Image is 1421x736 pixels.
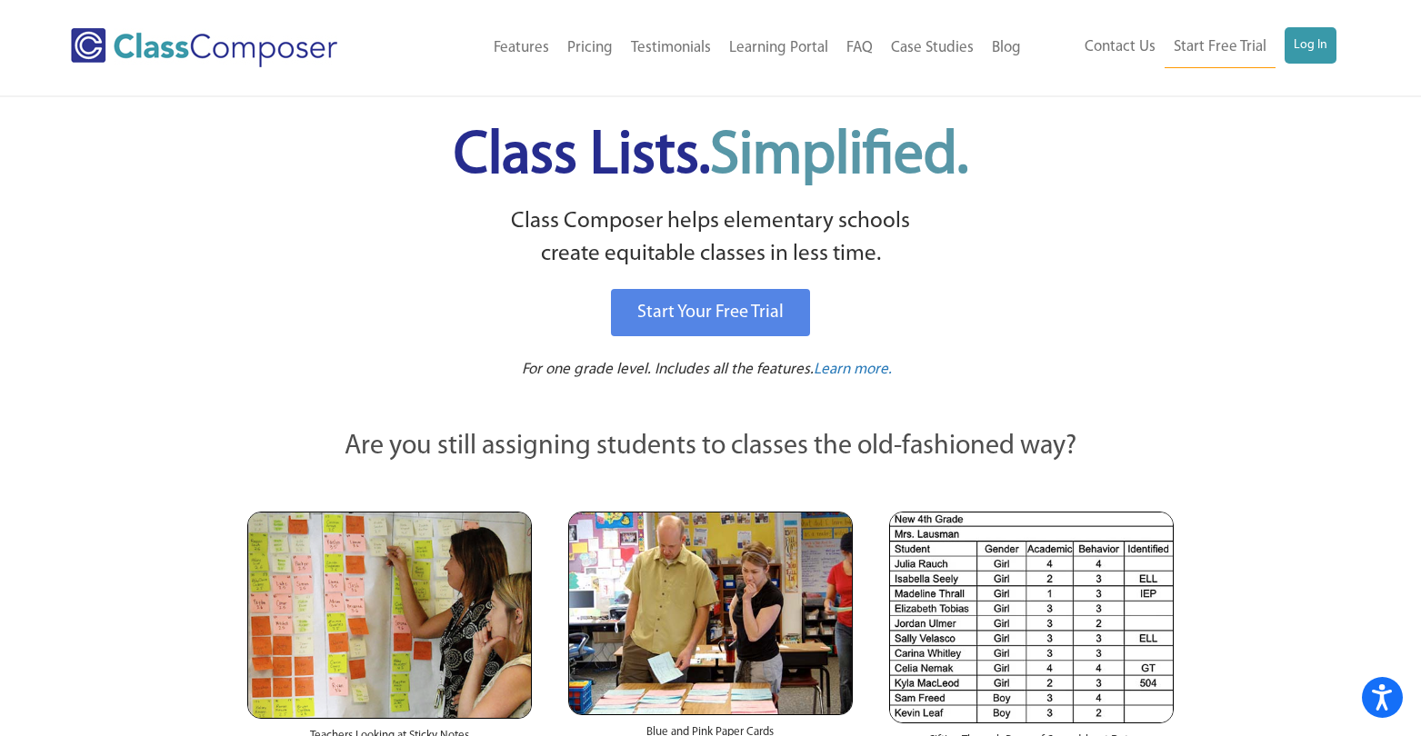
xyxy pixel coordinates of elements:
[814,359,892,382] a: Learn more.
[622,28,720,68] a: Testimonials
[568,512,853,714] img: Blue and Pink Paper Cards
[247,427,1175,467] p: Are you still assigning students to classes the old-fashioned way?
[720,28,837,68] a: Learning Portal
[1165,27,1276,68] a: Start Free Trial
[889,512,1174,723] img: Spreadsheets
[485,28,558,68] a: Features
[247,512,532,719] img: Teachers Looking at Sticky Notes
[71,28,337,67] img: Class Composer
[837,28,882,68] a: FAQ
[637,303,784,322] span: Start Your Free Trial
[814,362,892,377] span: Learn more.
[1030,27,1336,68] nav: Header Menu
[611,289,810,336] a: Start Your Free Trial
[405,28,1030,68] nav: Header Menu
[983,28,1030,68] a: Blog
[454,127,968,186] span: Class Lists.
[882,28,983,68] a: Case Studies
[558,28,622,68] a: Pricing
[245,205,1177,272] p: Class Composer helps elementary schools create equitable classes in less time.
[1285,27,1336,64] a: Log In
[1076,27,1165,67] a: Contact Us
[522,362,814,377] span: For one grade level. Includes all the features.
[710,127,968,186] span: Simplified.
